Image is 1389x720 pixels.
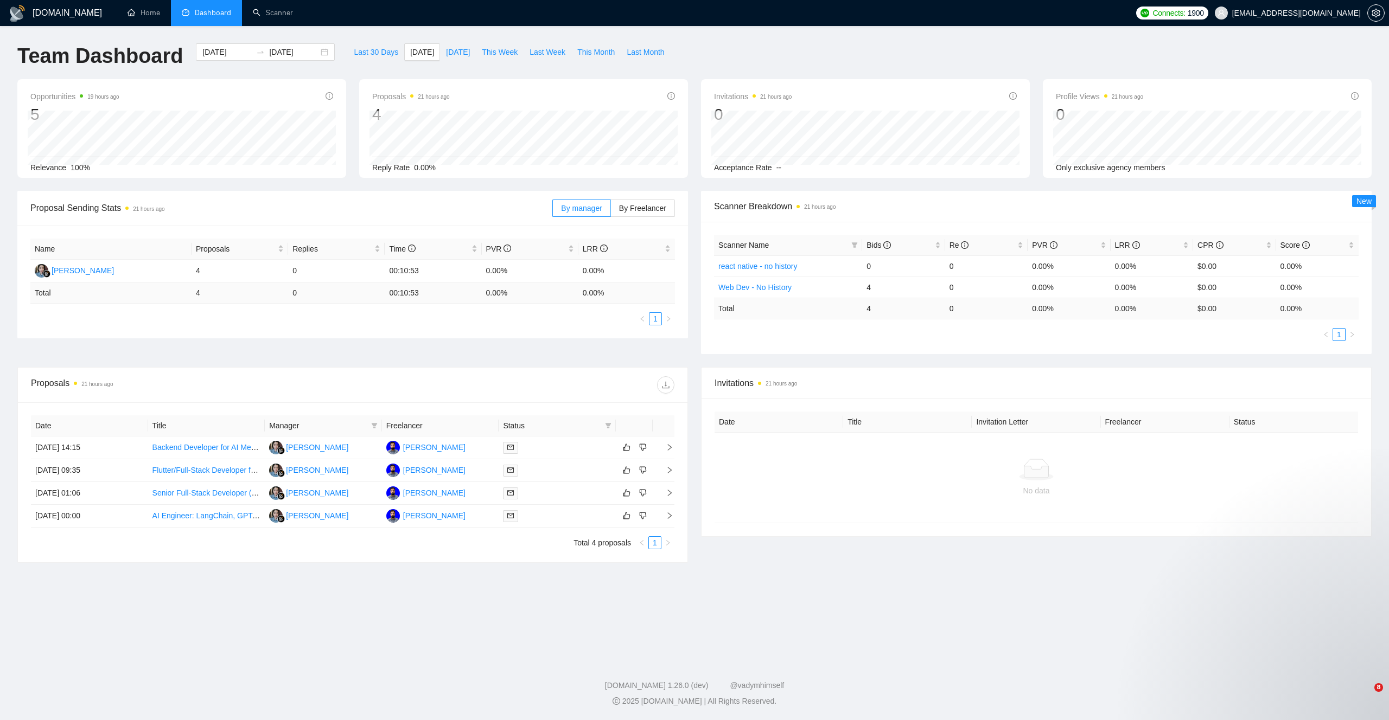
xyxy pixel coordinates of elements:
[326,92,333,100] span: info-circle
[862,255,945,277] td: 0
[1276,277,1359,298] td: 0.00%
[369,417,380,434] span: filter
[1193,298,1276,319] td: $ 0.00
[386,465,466,474] a: HA[PERSON_NAME]
[1050,241,1057,249] span: info-circle
[1280,241,1310,249] span: Score
[715,376,1358,390] span: Invitations
[385,260,481,282] td: 00:10:53
[386,511,466,519] a: HA[PERSON_NAME]
[950,241,969,249] span: Re
[195,8,231,17] span: Dashboard
[507,444,514,451] span: mail
[1323,331,1329,338] span: left
[1374,683,1383,692] span: 8
[849,237,860,253] span: filter
[578,260,675,282] td: 0.00%
[649,312,662,325] li: 1
[1193,255,1276,277] td: $0.00
[1111,255,1193,277] td: 0.00%
[766,381,797,387] time: 21 hours ago
[31,376,353,394] div: Proposals
[639,511,647,520] span: dislike
[639,539,645,546] span: left
[718,283,792,292] a: Web Dev - No History
[269,486,283,500] img: SL
[1229,412,1358,433] th: Status
[386,488,466,497] a: HA[PERSON_NAME]
[503,420,601,432] span: Status
[843,412,972,433] th: Title
[87,94,119,100] time: 19 hours ago
[639,443,647,452] span: dislike
[1112,94,1143,100] time: 21 hours ago
[30,201,552,215] span: Proposal Sending Stats
[1028,255,1110,277] td: 0.00%
[35,266,114,274] a: SL[PERSON_NAME]
[256,48,265,56] span: to
[804,204,836,210] time: 21 hours ago
[862,277,945,298] td: 4
[1193,277,1276,298] td: $0.00
[403,487,466,499] div: [PERSON_NAME]
[714,200,1359,213] span: Scanner Breakdown
[286,464,348,476] div: [PERSON_NAME]
[945,298,1028,319] td: 0
[1032,241,1057,249] span: PVR
[636,464,649,477] button: dislike
[605,422,611,429] span: filter
[504,245,511,252] span: info-circle
[17,43,183,69] h1: Team Dashboard
[620,441,633,454] button: like
[486,245,512,253] span: PVR
[482,282,578,304] td: 0.00 %
[182,9,189,16] span: dashboard
[1140,9,1149,17] img: upwork-logo.png
[1333,328,1346,341] li: 1
[639,488,647,497] span: dislike
[866,241,891,249] span: Bids
[613,697,620,705] span: copyright
[1356,197,1372,205] span: New
[661,536,674,549] li: Next Page
[657,376,674,394] button: download
[348,43,404,61] button: Last 30 Days
[648,536,661,549] li: 1
[277,492,285,500] img: gigradar-bm.png
[658,381,674,389] span: download
[1152,7,1185,19] span: Connects:
[1101,412,1229,433] th: Freelancer
[31,459,148,482] td: [DATE] 09:35
[1056,163,1165,172] span: Only exclusive agency members
[148,436,265,459] td: Backend Developer for AI Mental Health App
[600,245,608,252] span: info-circle
[269,464,283,477] img: SL
[714,104,792,125] div: 0
[152,443,303,452] a: Backend Developer for AI Mental Health App
[657,512,673,519] span: right
[152,511,349,520] a: AI Engineer: LangChain, GPT-4 & Fine-Tuning Automation
[35,264,48,278] img: SL
[389,245,415,253] span: Time
[649,313,661,325] a: 1
[440,43,476,61] button: [DATE]
[718,262,798,271] a: react native - no history
[192,260,288,282] td: 4
[524,43,571,61] button: Last Week
[192,282,288,304] td: 4
[269,488,348,497] a: SL[PERSON_NAME]
[265,415,382,436] th: Manager
[723,485,1349,497] div: No data
[577,46,615,58] span: This Month
[1333,329,1345,340] a: 1
[43,270,50,278] img: gigradar-bm.png
[1368,9,1384,17] span: setting
[1188,7,1204,19] span: 1900
[945,255,1028,277] td: 0
[623,511,630,520] span: like
[71,163,90,172] span: 100%
[476,43,524,61] button: This Week
[31,505,148,528] td: [DATE] 00:00
[635,536,648,549] li: Previous Page
[288,260,385,282] td: 0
